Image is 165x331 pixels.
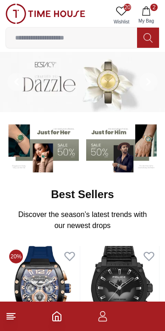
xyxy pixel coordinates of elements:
a: Home [51,311,62,322]
button: 2My Bag [133,4,159,27]
img: Women's Watches Banner [5,121,79,172]
h2: Best Sellers [51,187,114,202]
img: ... [5,4,85,24]
span: 2 [150,4,158,11]
span: My Bag [135,17,158,24]
span: Wishlist [110,18,133,25]
p: Discover the season’s latest trends with our newest drops [13,209,152,231]
a: 20Wishlist [110,4,133,27]
img: Men's Watches Banner [86,121,159,172]
span: 20 [124,4,131,11]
